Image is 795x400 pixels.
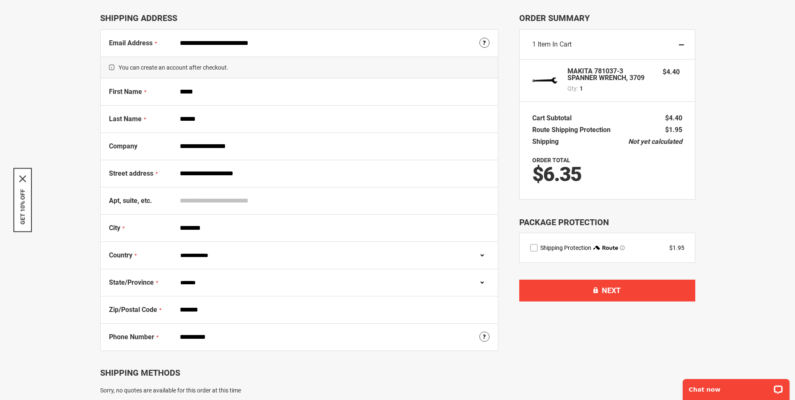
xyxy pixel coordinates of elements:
strong: Order Total [532,157,570,164]
span: Not yet calculated [628,138,682,145]
button: Next [519,280,695,301]
span: Learn more [620,245,625,250]
span: Order Summary [519,13,695,23]
span: Company [109,142,137,150]
div: Shipping Methods [100,368,498,378]
span: Country [109,251,132,259]
strong: MAKITA 781037-3 SPANNER WRENCH, 3709 [567,68,655,81]
span: 1 [580,84,583,93]
span: Email Address [109,39,153,47]
span: Apt, suite, etc. [109,197,152,205]
span: 1 [532,40,536,48]
button: GET 10% OFF [19,189,26,225]
span: Qty [567,85,577,92]
span: Street address [109,169,153,177]
img: MAKITA 781037-3 SPANNER WRENCH, 3709 [532,68,557,93]
div: Shipping Address [100,13,498,23]
iframe: LiveChat chat widget [677,374,795,400]
th: Cart Subtotal [532,112,576,124]
span: $1.95 [665,126,682,134]
span: Shipping [532,138,559,145]
span: Item in Cart [538,40,572,48]
span: First Name [109,88,142,96]
svg: close icon [19,176,26,182]
div: route shipping protection selector element [530,244,684,252]
span: Zip/Postal Code [109,306,157,314]
span: $6.35 [532,162,581,186]
span: Next [602,286,621,295]
span: Phone Number [109,333,154,341]
span: $4.40 [665,114,682,122]
button: Close [19,176,26,182]
div: $1.95 [669,244,684,252]
span: State/Province [109,278,154,286]
span: You can create an account after checkout. [101,57,498,78]
span: Shipping Protection [540,244,591,251]
span: City [109,224,120,232]
span: $4.40 [663,68,680,76]
th: Route Shipping Protection [532,124,615,136]
div: Package Protection [519,216,695,229]
div: Sorry, no quotes are available for this order at this time [100,386,498,395]
span: Last Name [109,115,142,123]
